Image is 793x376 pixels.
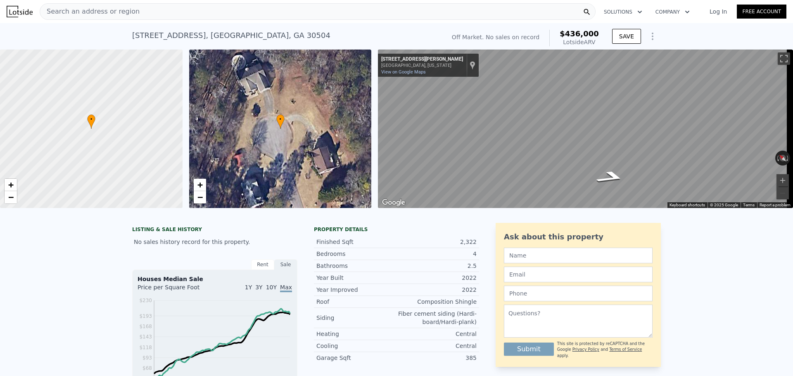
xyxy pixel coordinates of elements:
button: Show Options [644,28,661,45]
div: No sales history record for this property. [132,234,297,249]
a: Zoom in [5,179,17,191]
div: 2022 [396,274,477,282]
div: Rent [251,259,274,270]
a: Privacy Policy [572,347,599,352]
div: Off Market. No sales on record [452,33,539,41]
div: [STREET_ADDRESS] , [GEOGRAPHIC_DATA] , GA 30504 [132,30,330,41]
div: Bedrooms [316,250,396,258]
div: LISTING & SALE HISTORY [132,226,297,234]
div: • [87,114,95,129]
button: Submit [504,343,554,356]
div: Composition Shingle [396,298,477,306]
div: Lotside ARV [560,38,599,46]
div: Finished Sqft [316,238,396,246]
tspan: $168 [139,324,152,329]
div: Heating [316,330,396,338]
span: − [197,192,202,202]
div: 4 [396,250,477,258]
div: Cooling [316,342,396,350]
button: Reset the view [775,151,790,166]
div: Roof [316,298,396,306]
tspan: $230 [139,298,152,303]
tspan: $143 [139,334,152,340]
a: Terms of Service [609,347,642,352]
a: View on Google Maps [381,69,426,75]
a: Zoom out [5,191,17,203]
div: Garage Sqft [316,354,396,362]
div: [STREET_ADDRESS][PERSON_NAME] [381,56,463,63]
div: 2022 [396,286,477,294]
img: Google [380,197,407,208]
button: SAVE [612,29,641,44]
div: Bathrooms [316,262,396,270]
input: Email [504,267,653,282]
div: Central [396,342,477,350]
tspan: $193 [139,313,152,319]
span: + [197,180,202,190]
a: Terms (opens in new tab) [743,203,755,207]
button: Toggle fullscreen view [778,52,790,65]
button: Company [649,5,696,19]
span: 1Y [245,284,252,291]
input: Name [504,248,653,263]
button: Keyboard shortcuts [670,202,705,208]
div: Year Built [316,274,396,282]
a: Show location on map [470,61,475,70]
a: Log In [700,7,737,16]
div: • [276,114,285,129]
span: © 2025 Google [710,203,738,207]
div: Houses Median Sale [138,275,292,283]
a: Open this area in Google Maps (opens a new window) [380,197,407,208]
div: Sale [274,259,297,270]
a: Zoom out [194,191,206,203]
div: Map [378,50,793,208]
span: Search an address or region [40,7,140,17]
div: [GEOGRAPHIC_DATA], [US_STATE] [381,63,463,68]
button: Rotate counterclockwise [775,151,780,166]
tspan: $68 [142,365,152,371]
span: • [276,116,285,123]
div: Siding [316,314,396,322]
a: Free Account [737,5,786,19]
div: 385 [396,354,477,362]
button: Zoom out [776,187,789,199]
path: Go South, Byers Ridge Rd [584,168,638,187]
div: This site is protected by reCAPTCHA and the Google and apply. [557,341,653,359]
input: Phone [504,286,653,301]
div: Fiber cement siding (Hardi-board/Hardi-plank) [396,310,477,326]
span: + [8,180,14,190]
div: Street View [378,50,793,208]
button: Rotate clockwise [786,151,791,166]
tspan: $118 [139,345,152,350]
span: 10Y [266,284,277,291]
div: 2,322 [396,238,477,246]
span: 3Y [255,284,262,291]
span: Max [280,284,292,292]
a: Report a problem [760,203,791,207]
span: $436,000 [560,29,599,38]
div: Year Improved [316,286,396,294]
img: Lotside [7,6,33,17]
tspan: $93 [142,355,152,361]
span: • [87,116,95,123]
div: Ask about this property [504,231,653,243]
div: Price per Square Foot [138,283,215,296]
button: Zoom in [776,174,789,187]
div: Central [396,330,477,338]
button: Solutions [597,5,649,19]
div: 2.5 [396,262,477,270]
a: Zoom in [194,179,206,191]
div: Property details [314,226,479,233]
span: − [8,192,14,202]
